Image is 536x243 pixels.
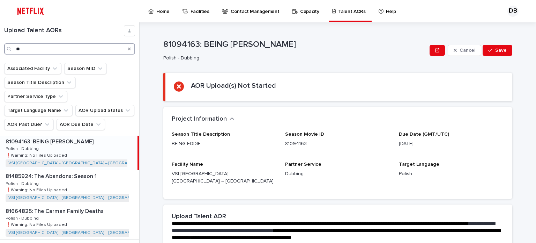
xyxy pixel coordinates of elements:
p: Polish - Dubbing [6,215,40,221]
span: Target Language [399,162,439,167]
span: Facility Name [172,162,203,167]
a: VSI [GEOGRAPHIC_DATA] - [GEOGRAPHIC_DATA] – [GEOGRAPHIC_DATA] [8,195,151,200]
span: Season Movie ID [285,132,324,137]
p: 81485924: The Abandons: Season 1 [6,172,98,180]
p: BEING EDDIE [172,140,277,148]
button: Associated Facility [4,63,61,74]
p: [DATE] [399,140,504,148]
button: Season MID [64,63,107,74]
p: Polish - Dubbing [163,55,424,61]
p: Polish - Dubbing [6,145,40,151]
img: ifQbXi3ZQGMSEF7WDB7W [14,4,47,18]
div: DB [507,6,519,17]
button: AOR Upload Status [75,105,134,116]
p: ❗️Warning: No Files Uploaded [6,152,68,158]
p: 81094163 [285,140,390,148]
button: AOR Past Due? [4,119,54,130]
span: Season Title Description [172,132,230,137]
a: VSI [GEOGRAPHIC_DATA] - [GEOGRAPHIC_DATA] – [GEOGRAPHIC_DATA] [8,161,151,166]
h2: Upload Talent AOR [172,213,226,221]
span: Partner Service [285,162,321,167]
input: Search [4,43,135,55]
button: Cancel [448,45,481,56]
button: AOR Due Date [57,119,105,130]
button: Save [483,45,512,56]
p: ❗️Warning: No Files Uploaded [6,186,68,193]
p: Polish - Dubbing [6,180,40,186]
span: Save [495,48,507,53]
button: Partner Service Type [4,91,67,102]
button: Target Language Name [4,105,73,116]
p: Polish [399,170,504,178]
button: Season Title Description [4,77,76,88]
p: 81094163: BEING [PERSON_NAME] [163,40,427,50]
p: Dubbing [285,170,390,178]
span: Due Date (GMT/UTC) [399,132,449,137]
p: 81094163: BEING [PERSON_NAME] [6,137,95,145]
h1: Upload Talent AORs [4,27,124,35]
h2: AOR Upload(s) Not Started [191,81,276,90]
span: Cancel [460,48,475,53]
p: VSI [GEOGRAPHIC_DATA] - [GEOGRAPHIC_DATA] – [GEOGRAPHIC_DATA] [172,170,277,185]
p: 81664825: The Carman Family Deaths [6,207,105,215]
p: ❗️Warning: No Files Uploaded [6,221,68,227]
h2: Project Information [172,115,227,123]
button: Project Information [172,115,234,123]
a: VSI [GEOGRAPHIC_DATA] - [GEOGRAPHIC_DATA] – [GEOGRAPHIC_DATA] [8,230,151,235]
